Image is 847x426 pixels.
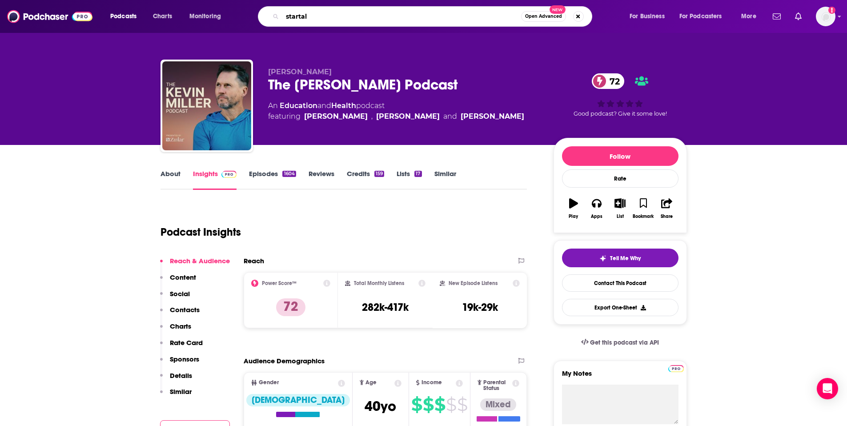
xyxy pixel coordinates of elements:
button: Charts [160,322,191,338]
button: Play [562,193,585,225]
div: List [617,214,624,219]
span: Age [365,380,377,386]
span: Monitoring [189,10,221,23]
img: tell me why sparkle [599,255,606,262]
a: Get this podcast via API [574,332,666,354]
h2: Audience Demographics [244,357,325,365]
a: Kevin Miller [376,111,440,122]
span: Get this podcast via API [590,339,659,346]
span: New [550,5,566,14]
label: My Notes [562,369,678,385]
p: Details [170,371,192,380]
img: User Profile [816,7,835,26]
span: Parental Status [483,380,511,391]
div: An podcast [268,100,524,122]
a: Episodes1604 [249,169,296,190]
h2: Power Score™ [262,280,297,286]
p: Rate Card [170,338,203,347]
button: open menu [735,9,767,24]
span: Good podcast? Give it some love! [574,110,667,117]
span: $ [457,398,467,412]
a: 72 [592,73,624,89]
button: Apps [585,193,608,225]
a: Lists17 [397,169,421,190]
img: Podchaser - Follow, Share and Rate Podcasts [7,8,92,25]
button: Show profile menu [816,7,835,26]
span: Logged in as megcassidy [816,7,835,26]
img: The Kevin Miller Podcast [162,61,251,150]
img: Podchaser Pro [221,171,237,178]
p: Similar [170,387,192,396]
p: Reach & Audience [170,257,230,265]
button: Similar [160,387,192,404]
div: 72Good podcast? Give it some love! [554,68,687,123]
span: For Business [630,10,665,23]
button: Contacts [160,305,200,322]
a: Education [280,101,317,110]
span: Charts [153,10,172,23]
a: About [161,169,181,190]
p: 72 [276,298,305,316]
span: , [371,111,373,122]
div: 17 [414,171,421,177]
img: Podchaser Pro [668,365,684,372]
span: Income [421,380,442,386]
div: [DEMOGRAPHIC_DATA] [246,394,350,406]
button: Follow [562,146,678,166]
a: Credits159 [347,169,384,190]
div: [PERSON_NAME] [304,111,368,122]
a: Health [331,101,356,110]
a: Contact This Podcast [562,274,678,292]
div: Search podcasts, credits, & more... [266,6,601,27]
h1: Podcast Insights [161,225,241,239]
button: Sponsors [160,355,199,371]
span: and [317,101,331,110]
div: 159 [374,171,384,177]
p: Contacts [170,305,200,314]
div: 1604 [282,171,296,177]
span: For Podcasters [679,10,722,23]
a: InsightsPodchaser Pro [193,169,237,190]
span: More [741,10,756,23]
a: Charts [147,9,177,24]
button: tell me why sparkleTell Me Why [562,249,678,267]
p: Social [170,289,190,298]
button: Open AdvancedNew [521,11,566,22]
span: $ [446,398,456,412]
button: Social [160,289,190,306]
span: Tell Me Why [610,255,641,262]
a: Show notifications dropdown [791,9,805,24]
input: Search podcasts, credits, & more... [282,9,521,24]
span: and [443,111,457,122]
a: Pro website [668,364,684,372]
svg: Add a profile image [828,7,835,14]
div: Bookmark [633,214,654,219]
p: Charts [170,322,191,330]
h3: 19k-29k [462,301,498,314]
div: [PERSON_NAME] [461,111,524,122]
button: open menu [183,9,233,24]
h2: New Episode Listens [449,280,498,286]
span: 40 yo [365,398,396,415]
p: Sponsors [170,355,199,363]
div: Share [661,214,673,219]
a: Reviews [309,169,334,190]
button: List [608,193,631,225]
div: Rate [562,169,678,188]
span: Podcasts [110,10,136,23]
span: 72 [601,73,624,89]
span: Gender [259,380,279,386]
p: Content [170,273,196,281]
button: open menu [674,9,735,24]
a: Show notifications dropdown [769,9,784,24]
h2: Total Monthly Listens [354,280,404,286]
div: Play [569,214,578,219]
div: Open Intercom Messenger [817,378,838,399]
span: featuring [268,111,524,122]
button: open menu [623,9,676,24]
span: $ [423,398,434,412]
a: Similar [434,169,456,190]
div: Apps [591,214,602,219]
